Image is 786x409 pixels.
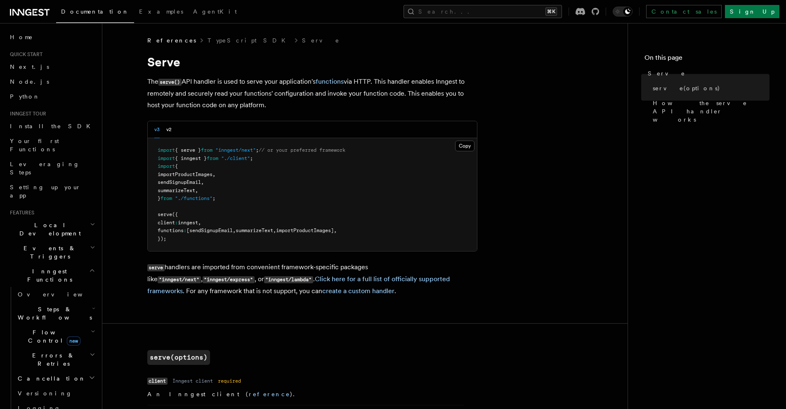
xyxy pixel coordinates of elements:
a: Versioning [14,386,97,401]
a: AgentKit [188,2,242,22]
code: "inngest/next" [158,276,201,283]
span: Overview [18,291,103,298]
span: { [175,163,178,169]
a: How the serve API handler works [649,96,769,127]
a: Serve [302,36,340,45]
a: functions [316,78,344,85]
p: handlers are imported from convenient framework-specific packages like , , or . . For any framewo... [147,261,477,297]
span: , [334,228,337,233]
span: Leveraging Steps [10,161,80,176]
span: , [195,188,198,193]
button: Copy [455,141,474,151]
code: client [147,378,168,385]
span: Next.js [10,63,49,70]
a: serve(options) [147,350,210,365]
code: "inngest/lambda" [264,276,313,283]
span: ({ [172,212,178,217]
a: Documentation [56,2,134,23]
span: How the serve API handler works [653,99,769,124]
span: Inngest Functions [7,267,89,284]
button: Inngest Functions [7,264,97,287]
a: Setting up your app [7,180,97,203]
span: [sendSignupEmail [186,228,233,233]
span: : [184,228,186,233]
span: sendSignupEmail [158,179,201,185]
button: Events & Triggers [7,241,97,264]
span: }); [158,236,166,242]
button: v3 [154,121,160,138]
span: Setting up your app [10,184,81,199]
button: Flow Controlnew [14,325,97,348]
span: from [201,147,212,153]
span: from [207,155,218,161]
button: Steps & Workflows [14,302,97,325]
span: , [212,172,215,177]
span: Examples [139,8,183,15]
span: References [147,36,196,45]
span: Flow Control [14,328,91,345]
button: v2 [166,121,172,138]
a: serve(options) [649,81,769,96]
a: Python [7,89,97,104]
span: summarizeText [236,228,273,233]
button: Local Development [7,218,97,241]
span: new [67,336,80,346]
dd: Inngest client [172,378,213,384]
span: "./client" [221,155,250,161]
a: Home [7,30,97,45]
span: Quick start [7,51,42,58]
span: ; [212,195,215,201]
p: An Inngest client ( ). [147,390,464,398]
button: Errors & Retries [14,348,97,371]
a: reference [249,391,290,397]
span: import [158,163,175,169]
span: Errors & Retries [14,351,90,368]
span: client [158,220,175,226]
span: summarizeText [158,188,195,193]
span: Node.js [10,78,49,85]
span: Inngest tour [7,110,46,117]
span: Your first Functions [10,138,59,153]
span: { serve } [175,147,201,153]
span: "./functions" [175,195,212,201]
span: : [175,220,178,226]
span: from [161,195,172,201]
span: Python [10,93,40,100]
h1: Serve [147,54,477,69]
a: Overview [14,287,97,302]
span: "inngest/next" [215,147,256,153]
button: Cancellation [14,371,97,386]
span: // or your preferred framework [259,147,345,153]
span: , [233,228,236,233]
code: serve() [158,79,182,86]
a: Your first Functions [7,134,97,157]
h4: On this page [644,53,769,66]
a: Install the SDK [7,119,97,134]
span: Serve [648,69,685,78]
a: Leveraging Steps [7,157,97,180]
a: Sign Up [725,5,779,18]
button: Search...⌘K [404,5,562,18]
span: import [158,155,175,161]
span: functions [158,228,184,233]
a: Examples [134,2,188,22]
span: ; [250,155,253,161]
a: Serve [644,66,769,81]
span: Features [7,209,34,216]
span: , [273,228,276,233]
a: create a custom handler [322,287,394,295]
span: , [201,179,204,185]
span: , [198,220,201,226]
span: Local Development [7,221,90,237]
a: Next.js [7,59,97,74]
span: serve [158,212,172,217]
span: AgentKit [193,8,237,15]
span: importProductImages [158,172,212,177]
a: Node.js [7,74,97,89]
kbd: ⌘K [545,7,557,16]
span: Cancellation [14,374,86,383]
a: Contact sales [646,5,722,18]
p: The API handler is used to serve your application's via HTTP. This handler enables Inngest to rem... [147,76,477,111]
span: Home [10,33,33,41]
